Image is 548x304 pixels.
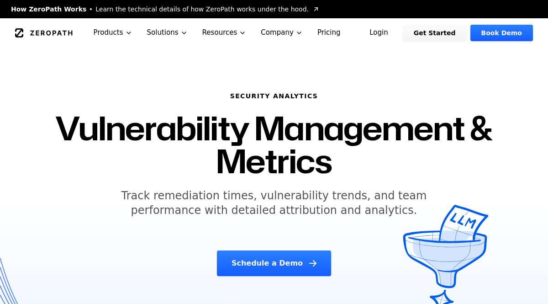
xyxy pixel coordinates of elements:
[310,18,348,47] a: Pricing
[86,18,140,47] button: Products
[51,91,497,101] h6: Security Analytics
[195,18,254,47] button: Resources
[253,18,310,47] button: Company
[217,251,331,276] a: Schedule a Demo
[403,25,467,41] a: Get Started
[470,25,533,41] a: Book Demo
[11,5,320,14] a: How ZeroPath WorksLearn the technical details of how ZeroPath works under the hood.
[95,5,309,14] span: Learn the technical details of how ZeroPath works under the hood.
[140,18,195,47] button: Solutions
[99,188,449,218] h5: Track remediation times, vulnerability trends, and team performance with detailed attribution and...
[11,5,86,14] span: How ZeroPath Works
[51,112,497,177] h1: Vulnerability Management & Metrics
[358,25,399,41] a: Login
